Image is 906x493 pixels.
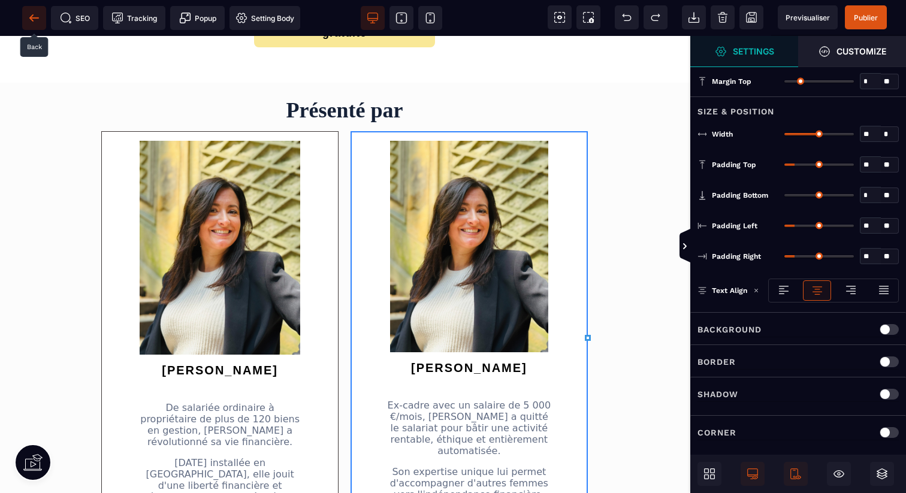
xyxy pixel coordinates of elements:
[697,322,762,337] p: Background
[697,285,747,297] p: Text Align
[235,12,294,24] span: Setting Body
[697,355,736,369] p: Border
[697,425,736,440] p: Corner
[697,462,721,486] span: Open Blocks
[386,364,552,421] p: Ex-cadre avec un salaire de 5 000 €/mois, [PERSON_NAME] a quitté le salariat pour bâtir une activ...
[741,462,765,486] span: Desktop Only
[786,13,830,22] span: Previsualiser
[697,387,738,401] p: Shadow
[690,36,798,67] span: Settings
[140,105,300,319] img: 3d6334c9e259e7f0078d58a7ee00d59d_WhatsApp_Image_2025-06-26_at_21.02.24.jpeg
[712,252,761,261] span: Padding Right
[137,421,303,478] p: [DATE] installée en [GEOGRAPHIC_DATA], elle jouit d'une liberté financière et géographique totale...
[111,321,329,347] h2: [PERSON_NAME]
[60,12,90,24] span: SEO
[179,12,216,24] span: Popup
[854,13,878,22] span: Publier
[712,221,757,231] span: Padding Left
[390,105,549,316] img: 3d6334c9e259e7f0078d58a7ee00d59d_WhatsApp_Image_2025-06-26_at_21.02.24.jpeg
[137,366,303,412] p: De salariée ordinaire à propriétaire de plus de 120 biens en gestion, [PERSON_NAME] a révolutionn...
[360,319,578,345] h2: [PERSON_NAME]
[784,462,808,486] span: Mobile Only
[712,129,733,139] span: Width
[712,190,768,200] span: Padding Bottom
[733,47,774,56] strong: Settings
[386,430,552,464] p: Son expertise unique lui permet d'accompagner d'autres femmes vers l'indépendance financière.
[8,62,681,86] h2: Présenté par
[548,5,572,29] span: View components
[712,77,751,86] span: Margin Top
[690,96,906,119] div: Size & Position
[778,5,838,29] span: Preview
[753,288,759,294] img: loading
[836,47,886,56] strong: Customize
[870,462,894,486] span: Open Layers
[111,12,157,24] span: Tracking
[798,36,906,67] span: Open Style Manager
[827,462,851,486] span: Hide/Show Block
[712,160,756,170] span: Padding Top
[576,5,600,29] span: Screenshot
